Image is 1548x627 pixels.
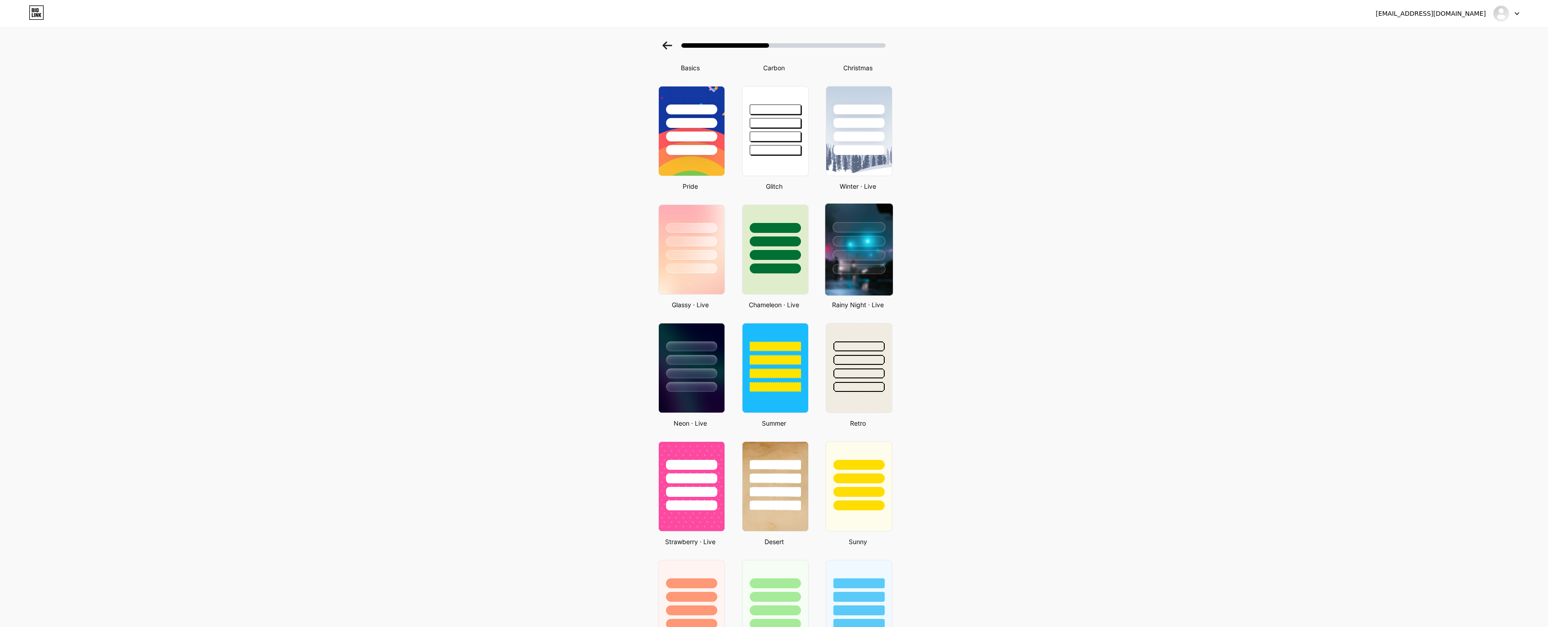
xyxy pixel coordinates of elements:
div: Desert [739,537,809,546]
div: [EMAIL_ADDRESS][DOMAIN_NAME] [1376,9,1486,18]
div: Carbon [739,63,809,73]
img: vanessawedding_home [1493,5,1510,22]
img: rainy_night.jpg [825,204,893,295]
div: Strawberry · Live [656,537,725,546]
div: Basics [656,63,725,73]
div: Chameleon · Live [739,300,809,309]
div: Rainy Night · Live [823,300,892,309]
div: Glassy · Live [656,300,725,309]
div: Summer [739,418,809,428]
div: Winter · Live [823,182,892,191]
div: Glitch [739,182,809,191]
div: Pride [656,182,725,191]
div: Retro [823,418,892,428]
div: Christmas [823,63,892,73]
div: Sunny [823,537,892,546]
div: Neon · Live [656,418,725,428]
